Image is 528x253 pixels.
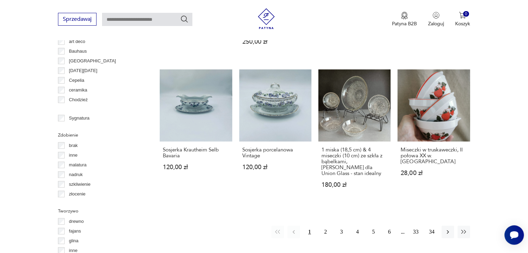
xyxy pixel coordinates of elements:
[160,69,232,201] a: Sosjerka Krautheim Selb BavariaSosjerka Krautheim Selb Bavaria120,00 zł
[242,39,308,45] p: 250,00 zł
[58,17,97,22] a: Sprzedawaj
[69,171,83,178] p: nadruk
[256,8,277,29] img: Patyna - sklep z meblami i dekoracjami vintage
[351,226,364,238] button: 4
[383,226,396,238] button: 6
[504,225,524,245] iframe: Smartsupp widget button
[69,161,87,169] p: malatura
[463,11,469,17] div: 0
[69,57,116,65] p: [GEOGRAPHIC_DATA]
[163,147,229,159] h3: Sosjerka Krautheim Selb Bavaria
[319,226,332,238] button: 2
[433,12,439,19] img: Ikonka użytkownika
[180,15,188,23] button: Szukaj
[321,147,387,176] h3: 1 miska (18,5 cm) & 4 miseczki (10 cm) ze szkła z bąbelkami, [PERSON_NAME] dla Union Glass - stan...
[397,69,470,201] a: Miseczki w truskaweczki, II połowa XX w. LubianaMiseczki w truskaweczki, II połowa XX w. [GEOGRAP...
[455,12,470,27] button: 0Koszyk
[69,86,87,94] p: ceramika
[318,69,391,201] a: 1 miska (18,5 cm) & 4 miseczki (10 cm) ze szkła z bąbelkami, Pavel Panek dla Union Glass - stan i...
[242,164,308,170] p: 120,00 zł
[69,237,78,245] p: glina
[455,20,470,27] p: Koszyk
[303,226,316,238] button: 1
[367,226,380,238] button: 5
[428,12,444,27] button: Zaloguj
[242,147,308,159] h3: Sosjerka porcelanowa Vintage
[401,12,408,19] img: Ikona medalu
[69,151,78,159] p: inne
[58,207,143,215] p: Tworzywo
[58,131,143,139] p: Zdobienie
[69,38,85,45] p: art deco
[69,77,84,84] p: Cepelia
[69,106,86,113] p: Ćmielów
[58,13,97,26] button: Sprzedawaj
[163,164,229,170] p: 120,00 zł
[335,226,348,238] button: 3
[69,142,78,149] p: brak
[459,12,466,19] img: Ikona koszyka
[426,226,438,238] button: 34
[392,20,417,27] p: Patyna B2B
[69,114,90,122] p: Sygnatura
[69,190,86,198] p: złocenie
[69,227,81,235] p: fajans
[69,67,98,75] p: [DATE][DATE]
[69,96,88,104] p: Chodzież
[401,147,467,165] h3: Miseczki w truskaweczki, II połowa XX w. [GEOGRAPHIC_DATA]
[321,182,387,188] p: 180,00 zł
[69,47,87,55] p: Bauhaus
[428,20,444,27] p: Zaloguj
[410,226,422,238] button: 33
[69,181,91,188] p: szkliwienie
[392,12,417,27] button: Patyna B2B
[69,218,84,225] p: drewno
[392,12,417,27] a: Ikona medaluPatyna B2B
[401,170,467,176] p: 28,00 zł
[239,69,311,201] a: Sosjerka porcelanowa VintageSosjerka porcelanowa Vintage120,00 zł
